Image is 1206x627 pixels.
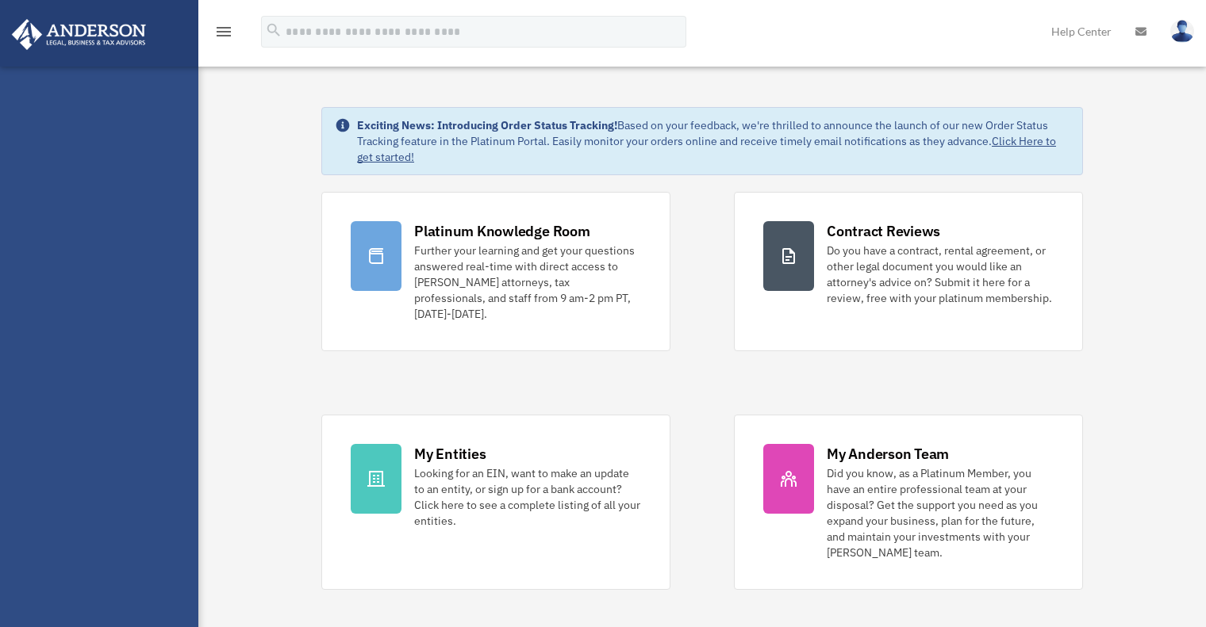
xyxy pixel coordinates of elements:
a: My Entities Looking for an EIN, want to make an update to an entity, or sign up for a bank accoun... [321,415,670,590]
div: My Anderson Team [827,444,949,464]
div: Based on your feedback, we're thrilled to announce the launch of our new Order Status Tracking fe... [357,117,1070,165]
a: Contract Reviews Do you have a contract, rental agreement, or other legal document you would like... [734,192,1083,351]
div: My Entities [414,444,486,464]
i: menu [214,22,233,41]
div: Further your learning and get your questions answered real-time with direct access to [PERSON_NAM... [414,243,641,322]
div: Do you have a contract, rental agreement, or other legal document you would like an attorney's ad... [827,243,1054,306]
img: User Pic [1170,20,1194,43]
i: search [265,21,282,39]
div: Platinum Knowledge Room [414,221,590,241]
img: Anderson Advisors Platinum Portal [7,19,151,50]
div: Contract Reviews [827,221,940,241]
div: Looking for an EIN, want to make an update to an entity, or sign up for a bank account? Click her... [414,465,641,529]
a: Platinum Knowledge Room Further your learning and get your questions answered real-time with dire... [321,192,670,351]
a: My Anderson Team Did you know, as a Platinum Member, you have an entire professional team at your... [734,415,1083,590]
a: Click Here to get started! [357,134,1056,164]
a: menu [214,28,233,41]
div: Did you know, as a Platinum Member, you have an entire professional team at your disposal? Get th... [827,465,1054,560]
strong: Exciting News: Introducing Order Status Tracking! [357,118,617,132]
